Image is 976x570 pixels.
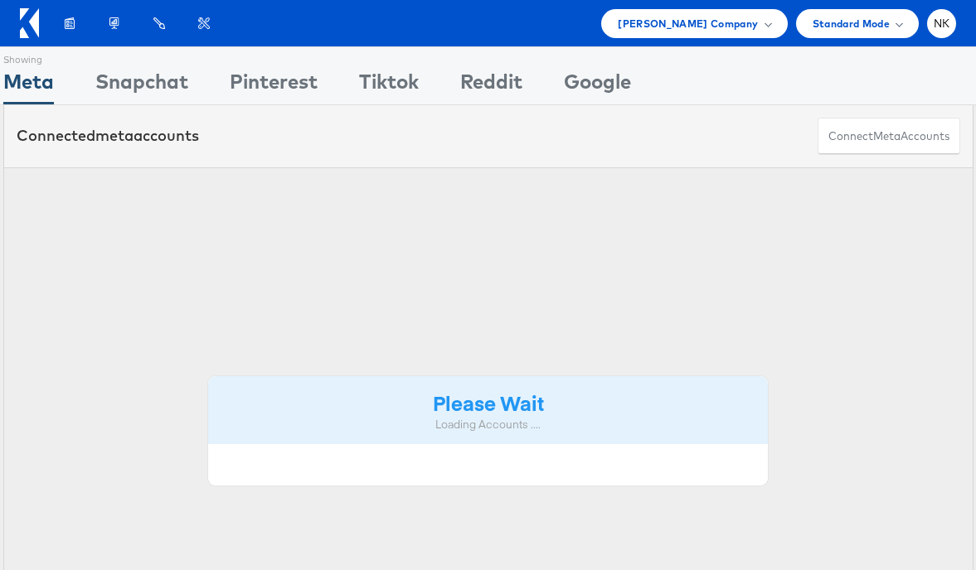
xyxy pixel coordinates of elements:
[359,67,419,104] div: Tiktok
[813,15,890,32] span: Standard Mode
[230,67,318,104] div: Pinterest
[3,67,54,104] div: Meta
[564,67,631,104] div: Google
[618,15,758,32] span: [PERSON_NAME] Company
[17,125,199,147] div: Connected accounts
[221,417,756,432] div: Loading Accounts ....
[95,126,134,145] span: meta
[95,67,188,104] div: Snapchat
[3,47,54,67] div: Showing
[433,389,544,416] strong: Please Wait
[873,128,901,144] span: meta
[460,67,522,104] div: Reddit
[934,18,950,29] span: NK
[818,118,960,155] button: ConnectmetaAccounts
